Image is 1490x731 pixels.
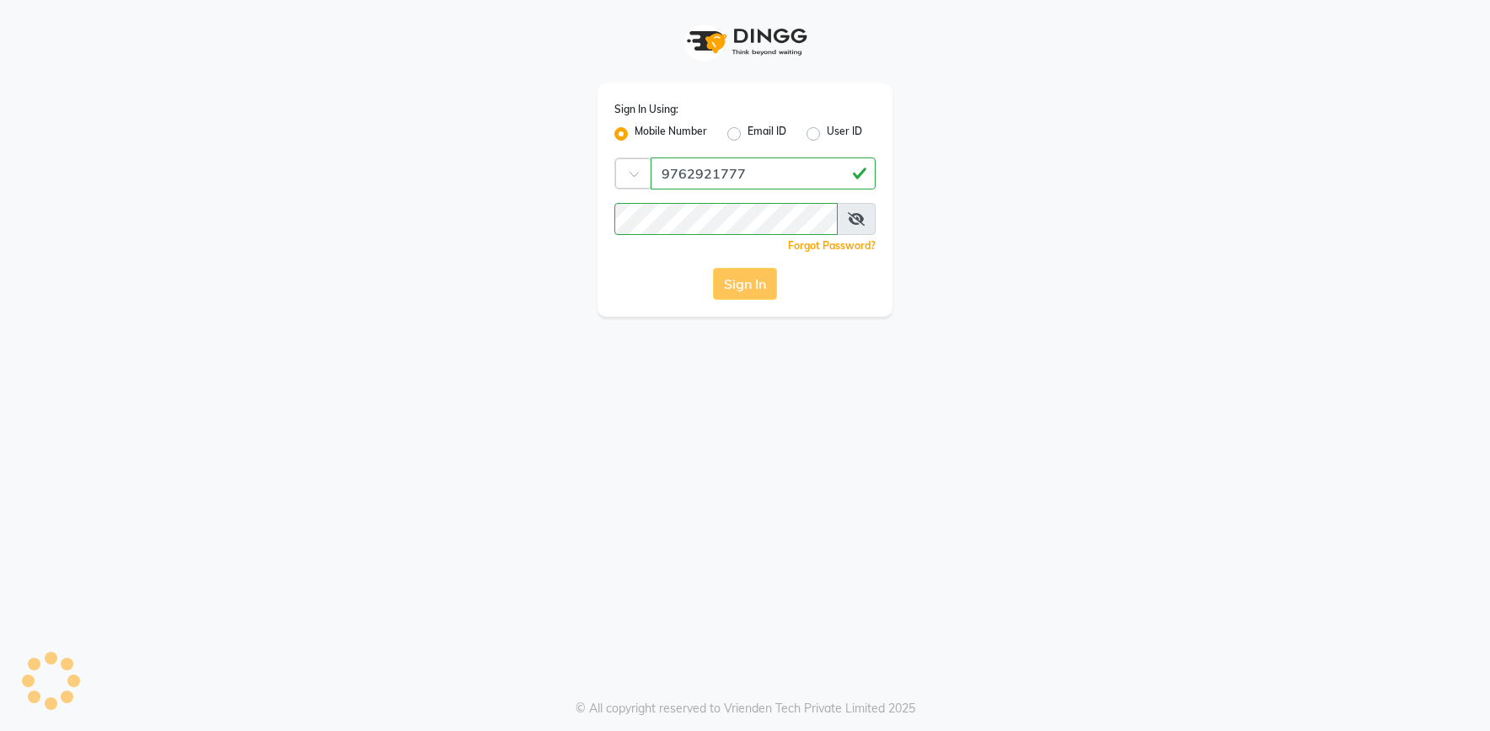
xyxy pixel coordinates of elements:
[678,17,812,67] img: logo1.svg
[635,124,707,144] label: Mobile Number
[614,203,838,235] input: Username
[614,102,678,117] label: Sign In Using:
[651,157,876,189] input: Username
[788,239,876,252] a: Forgot Password?
[827,124,862,144] label: User ID
[748,124,786,144] label: Email ID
